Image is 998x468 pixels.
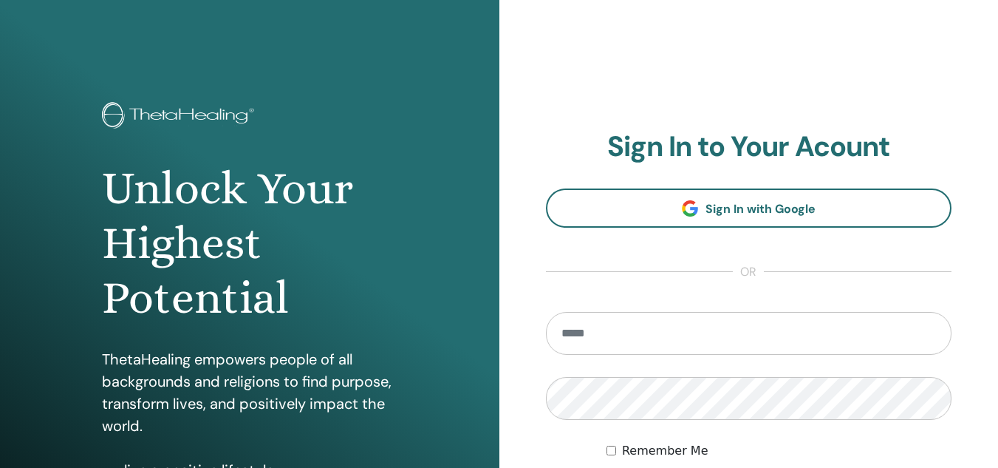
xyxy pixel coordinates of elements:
h2: Sign In to Your Acount [546,130,952,164]
span: or [733,263,764,281]
p: ThetaHealing empowers people of all backgrounds and religions to find purpose, transform lives, a... [102,348,397,437]
span: Sign In with Google [705,201,816,217]
h1: Unlock Your Highest Potential [102,161,397,326]
label: Remember Me [622,442,708,460]
div: Keep me authenticated indefinitely or until I manually logout [606,442,951,460]
a: Sign In with Google [546,189,952,228]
